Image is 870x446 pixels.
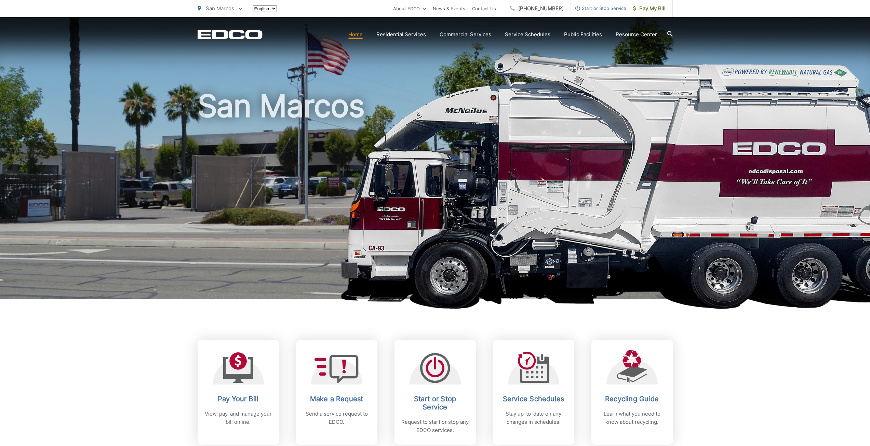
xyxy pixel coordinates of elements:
[376,30,426,39] a: Residential Services
[204,395,272,403] h2: Pay Your Bill
[303,410,371,426] p: Send a service request to EDCO.
[598,395,666,403] h2: Recycling Guide
[253,5,277,12] select: Select a language
[591,340,673,445] a: Recycling Guide Learn what you need to know about recycling.
[616,30,657,39] a: Resource Center
[633,4,666,13] span: Pay My Bill
[505,30,550,39] a: Service Schedules
[493,340,574,445] a: Service Schedules Stay up-to-date on any changes in schedules.
[198,340,279,445] a: Pay Your Bill View, pay, and manage your bill online.
[393,4,426,13] a: About EDCO
[198,30,263,39] a: EDCD logo. Return to the homepage.
[206,5,234,12] span: San Marcos
[198,89,673,305] h1: San Marcos
[433,4,465,13] a: News & Events
[401,418,469,434] p: Request to start or stop any EDCO services.
[401,395,469,411] h2: Start or Stop Service
[472,4,496,13] a: Contact Us
[564,30,602,39] a: Public Facilities
[598,410,666,426] p: Learn what you need to know about recycling.
[348,30,363,39] a: Home
[204,410,272,426] p: View, pay, and manage your bill online.
[296,340,377,445] a: Make a Request Send a service request to EDCO.
[440,30,491,39] a: Commercial Services
[500,410,567,426] p: Stay up-to-date on any changes in schedules.
[500,395,567,403] h2: Service Schedules
[303,395,371,403] h2: Make a Request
